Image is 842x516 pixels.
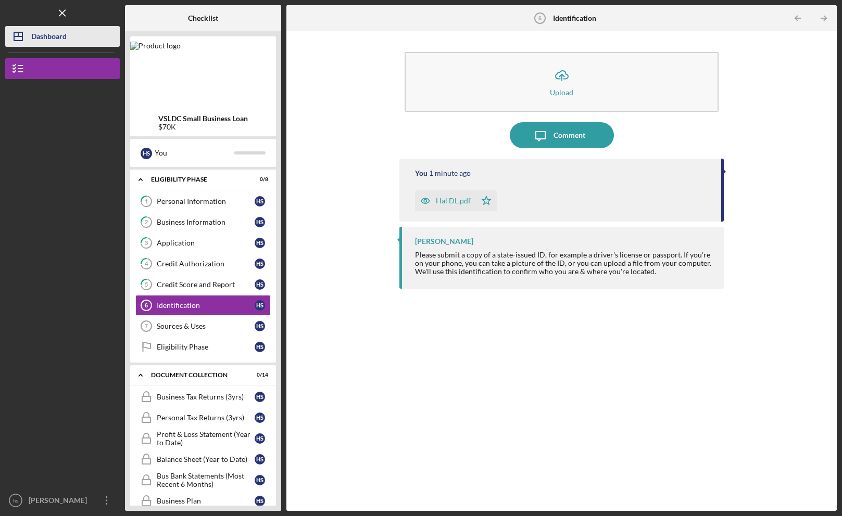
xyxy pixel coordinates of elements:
[255,496,265,506] div: h s
[157,197,255,205] div: Personal Information
[249,372,268,378] div: 0 / 14
[157,430,255,447] div: Profit & Loss Statement (Year to Date)
[5,490,120,511] button: hs[PERSON_NAME]
[255,433,265,444] div: h s
[135,386,271,407] a: Business Tax Returns (3yrs)hs
[553,14,596,22] b: Identification
[145,240,148,247] tspan: 3
[255,321,265,331] div: h s
[26,490,94,513] div: [PERSON_NAME]
[135,470,271,491] a: Bus Bank Statements (Most Recent 6 Months)hs
[255,475,265,485] div: h s
[145,261,148,267] tspan: 4
[255,342,265,352] div: h s
[158,123,248,131] div: $70K
[13,498,18,504] text: hs
[145,281,148,288] tspan: 5
[135,253,271,274] a: 4Credit Authorizationhs
[5,26,120,47] button: Dashboard
[415,237,473,246] div: [PERSON_NAME]
[135,233,271,253] a: 3Applicationhs
[141,148,152,159] div: h s
[415,190,497,211] button: Hal DL.pdf
[249,176,268,183] div: 0 / 8
[145,302,148,308] tspan: 6
[255,259,265,269] div: h s
[135,295,271,316] a: 6Identificationhs
[157,472,255,488] div: Bus Bank Statements (Most Recent 6 Months)
[405,52,718,112] button: Upload
[538,15,542,21] tspan: 6
[135,191,271,212] a: 1Personal Informationhs
[255,217,265,227] div: h s
[158,114,248,123] b: VSLDC Small Business Loan
[157,343,255,351] div: Eligibility Phase
[157,455,255,463] div: Balance Sheet (Year to Date)
[135,212,271,233] a: 2Business Informationhs
[255,196,265,207] div: h s
[135,407,271,428] a: Personal Tax Returns (3yrs)hs
[510,122,614,148] button: Comment
[157,260,255,268] div: Credit Authorization
[255,279,265,290] div: h s
[130,42,181,50] img: Product logo
[554,122,585,148] div: Comment
[157,239,255,247] div: Application
[255,454,265,465] div: h s
[157,414,255,422] div: Personal Tax Returns (3yrs)
[157,393,255,401] div: Business Tax Returns (3yrs)
[157,322,255,330] div: Sources & Uses
[415,251,713,276] div: Please submit a copy of a state-issued ID, for example a driver's license or passport. If you're ...
[255,238,265,248] div: h s
[157,218,255,226] div: Business Information
[255,392,265,402] div: h s
[145,219,148,226] tspan: 2
[429,169,471,177] time: 2025-08-14 17:25
[151,372,242,378] div: Document Collection
[151,176,242,183] div: Eligibility Phase
[550,88,573,96] div: Upload
[436,197,471,205] div: Hal DL.pdf
[157,497,255,505] div: Business Plan
[157,280,255,289] div: Credit Score and Report
[415,169,428,177] div: You
[145,323,148,329] tspan: 7
[135,274,271,295] a: 5Credit Score and Reporths
[155,144,234,162] div: You
[135,491,271,511] a: Business Planhs
[145,198,148,205] tspan: 1
[135,337,271,357] a: Eligibility Phasehs
[31,26,67,49] div: Dashboard
[255,412,265,423] div: h s
[188,14,218,22] b: Checklist
[157,301,255,309] div: Identification
[135,428,271,449] a: Profit & Loss Statement (Year to Date)hs
[255,300,265,311] div: h s
[135,316,271,337] a: 7Sources & Useshs
[135,449,271,470] a: Balance Sheet (Year to Date)hs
